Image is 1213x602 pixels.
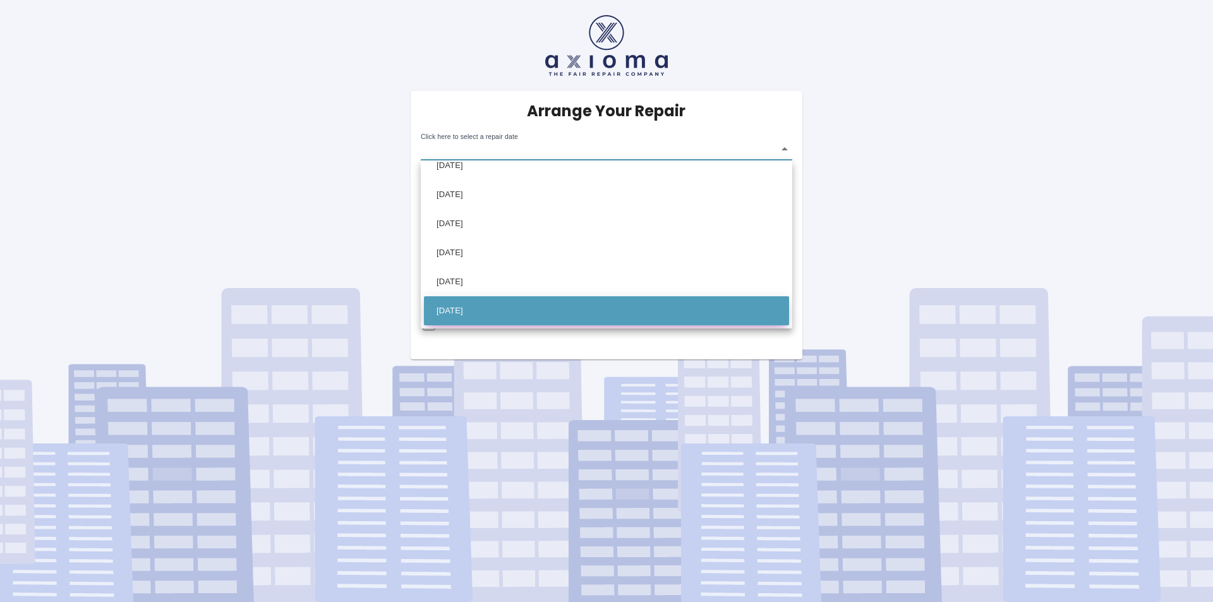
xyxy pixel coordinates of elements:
li: [DATE] [424,209,789,238]
li: [DATE] [424,238,789,267]
li: [DATE] [424,151,789,180]
li: [DATE] [424,267,789,296]
li: [DATE] [424,296,789,325]
li: [DATE] [424,180,789,209]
